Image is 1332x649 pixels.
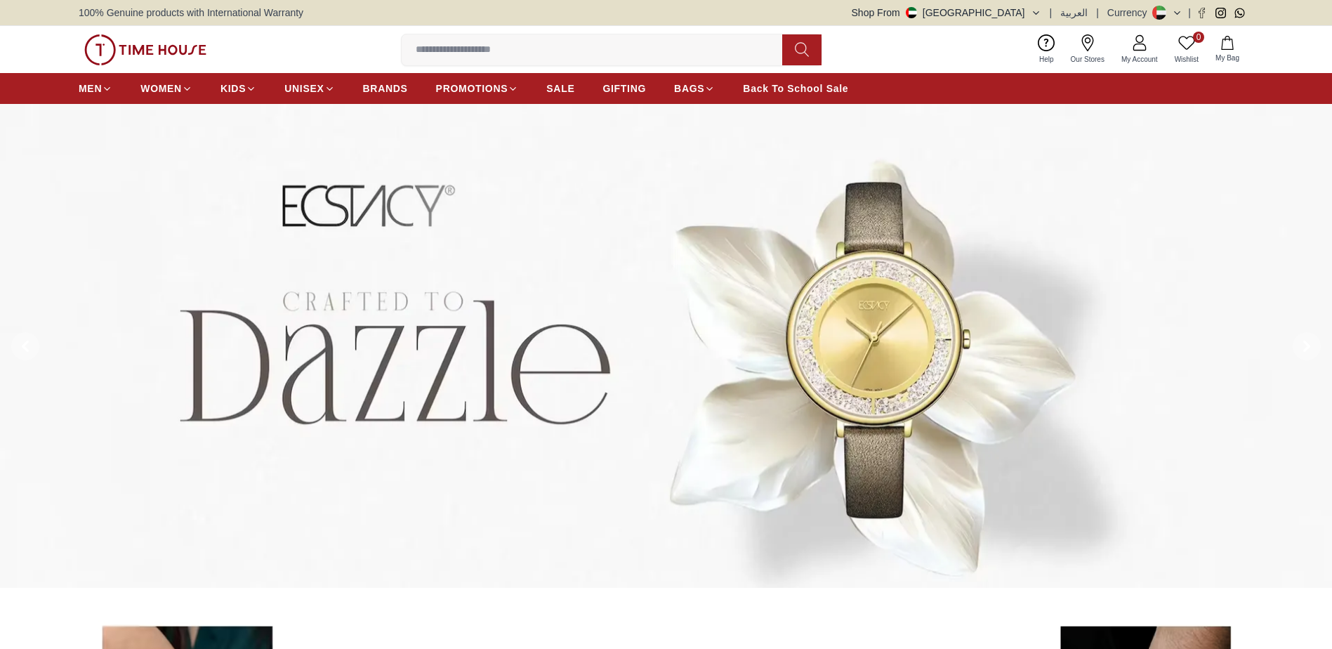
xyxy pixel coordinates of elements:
[674,76,715,101] a: BAGS
[363,76,408,101] a: BRANDS
[140,76,192,101] a: WOMEN
[140,81,182,96] span: WOMEN
[220,76,256,101] a: KIDS
[1050,6,1053,20] span: |
[743,76,848,101] a: Back To School Sale
[1096,6,1099,20] span: |
[1207,33,1248,66] button: My Bag
[546,81,574,96] span: SALE
[1034,54,1060,65] span: Help
[743,81,848,96] span: Back To School Sale
[1116,54,1163,65] span: My Account
[1188,6,1191,20] span: |
[852,6,1041,20] button: Shop From[GEOGRAPHIC_DATA]
[1031,32,1062,67] a: Help
[84,34,206,65] img: ...
[79,76,112,101] a: MEN
[1107,6,1153,20] div: Currency
[1166,32,1207,67] a: 0Wishlist
[602,76,646,101] a: GIFTING
[1060,6,1088,20] button: العربية
[1169,54,1204,65] span: Wishlist
[220,81,246,96] span: KIDS
[906,7,917,18] img: United Arab Emirates
[1062,32,1113,67] a: Our Stores
[436,76,519,101] a: PROMOTIONS
[1193,32,1204,43] span: 0
[363,81,408,96] span: BRANDS
[436,81,508,96] span: PROMOTIONS
[546,76,574,101] a: SALE
[284,81,324,96] span: UNISEX
[1215,8,1226,18] a: Instagram
[79,6,303,20] span: 100% Genuine products with International Warranty
[602,81,646,96] span: GIFTING
[1210,53,1245,63] span: My Bag
[1234,8,1245,18] a: Whatsapp
[674,81,704,96] span: BAGS
[1196,8,1207,18] a: Facebook
[1065,54,1110,65] span: Our Stores
[79,81,102,96] span: MEN
[284,76,334,101] a: UNISEX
